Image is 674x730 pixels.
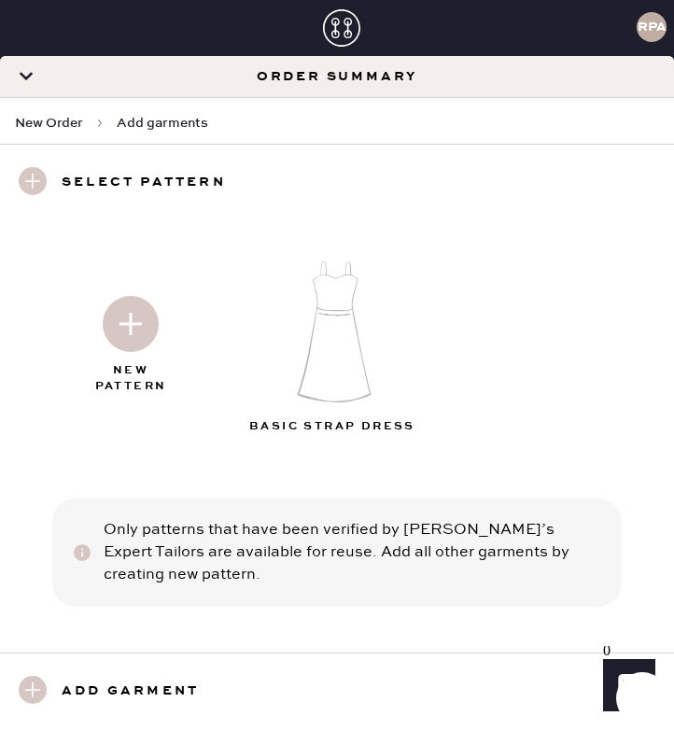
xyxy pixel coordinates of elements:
[15,114,83,133] span: New Order
[104,519,601,586] div: Only patterns that have been verified by [PERSON_NAME]’s Expert Tailors are available for reuse. ...
[638,21,667,34] h3: RPA
[232,419,433,435] div: Basic Strap Dress
[233,251,435,413] img: Garment type
[585,646,666,726] iframe: Front Chat
[84,363,177,395] div: New Pattern
[62,676,199,708] h3: Add garment
[62,167,226,199] h3: Select pattern
[117,114,208,133] span: Add garments
[103,296,159,352] img: Garment type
